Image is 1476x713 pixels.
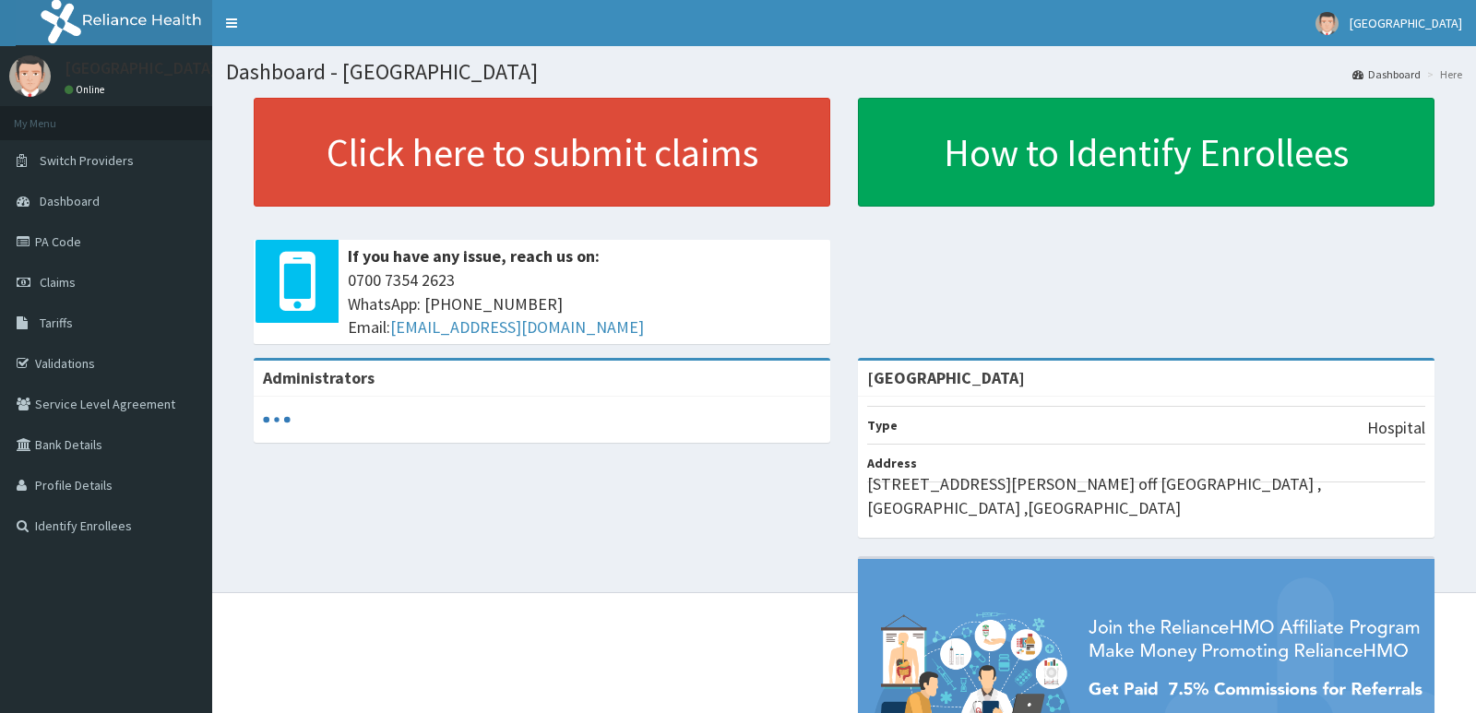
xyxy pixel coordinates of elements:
span: [GEOGRAPHIC_DATA] [1350,15,1462,31]
p: [STREET_ADDRESS][PERSON_NAME] off [GEOGRAPHIC_DATA] , [GEOGRAPHIC_DATA] ,[GEOGRAPHIC_DATA] [867,472,1425,519]
span: Claims [40,274,76,291]
img: User Image [9,55,51,97]
h1: Dashboard - [GEOGRAPHIC_DATA] [226,60,1462,84]
b: If you have any issue, reach us on: [348,245,600,267]
li: Here [1422,66,1462,82]
span: Switch Providers [40,152,134,169]
span: Dashboard [40,193,100,209]
svg: audio-loading [263,406,291,434]
a: Click here to submit claims [254,98,830,207]
a: [EMAIL_ADDRESS][DOMAIN_NAME] [390,316,644,338]
span: 0700 7354 2623 WhatsApp: [PHONE_NUMBER] Email: [348,268,821,339]
a: Dashboard [1352,66,1421,82]
b: Address [867,455,917,471]
b: Administrators [263,367,375,388]
a: How to Identify Enrollees [858,98,1434,207]
img: User Image [1315,12,1339,35]
p: [GEOGRAPHIC_DATA] [65,60,217,77]
span: Tariffs [40,315,73,331]
b: Type [867,417,898,434]
p: Hospital [1367,416,1425,440]
strong: [GEOGRAPHIC_DATA] [867,367,1025,388]
a: Online [65,83,109,96]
